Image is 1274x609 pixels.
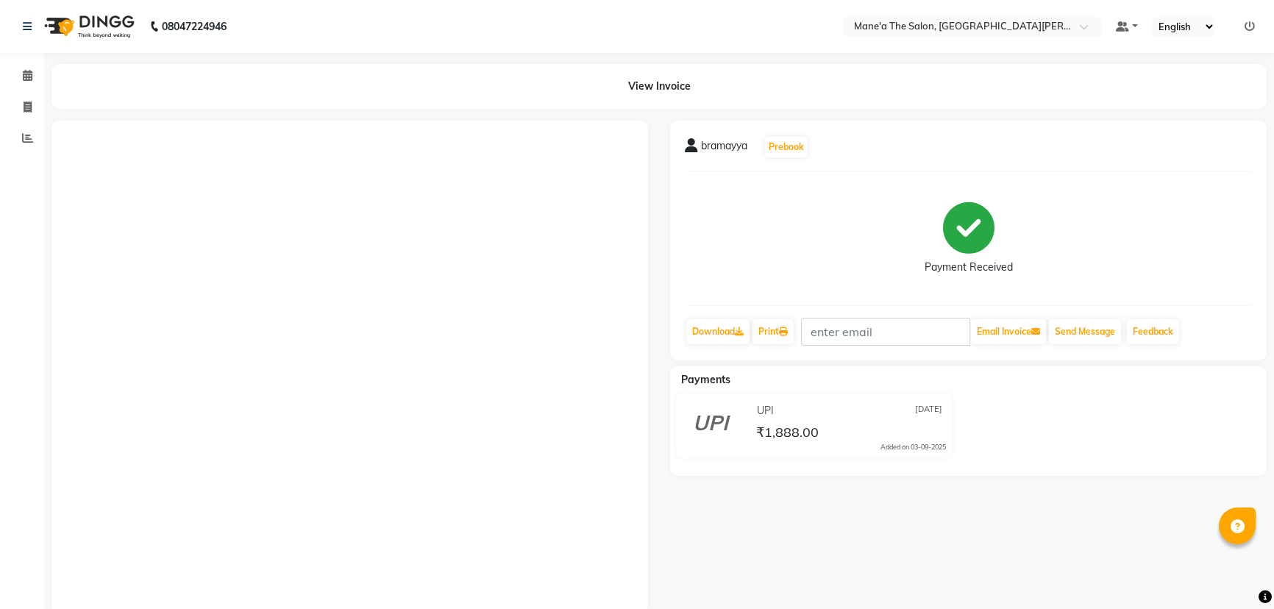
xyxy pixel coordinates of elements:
[162,6,227,47] b: 08047224946
[925,260,1013,275] div: Payment Received
[971,319,1046,344] button: Email Invoice
[1049,319,1121,344] button: Send Message
[681,373,730,386] span: Payments
[752,319,794,344] a: Print
[880,442,946,452] div: Added on 03-09-2025
[765,137,808,157] button: Prebook
[757,403,774,419] span: UPI
[686,319,750,344] a: Download
[701,138,747,159] span: bramayya
[38,6,138,47] img: logo
[801,318,970,346] input: enter email
[756,424,819,444] span: ₹1,888.00
[1212,550,1259,594] iframe: chat widget
[51,64,1267,109] div: View Invoice
[915,403,942,419] span: [DATE]
[1127,319,1179,344] a: Feedback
